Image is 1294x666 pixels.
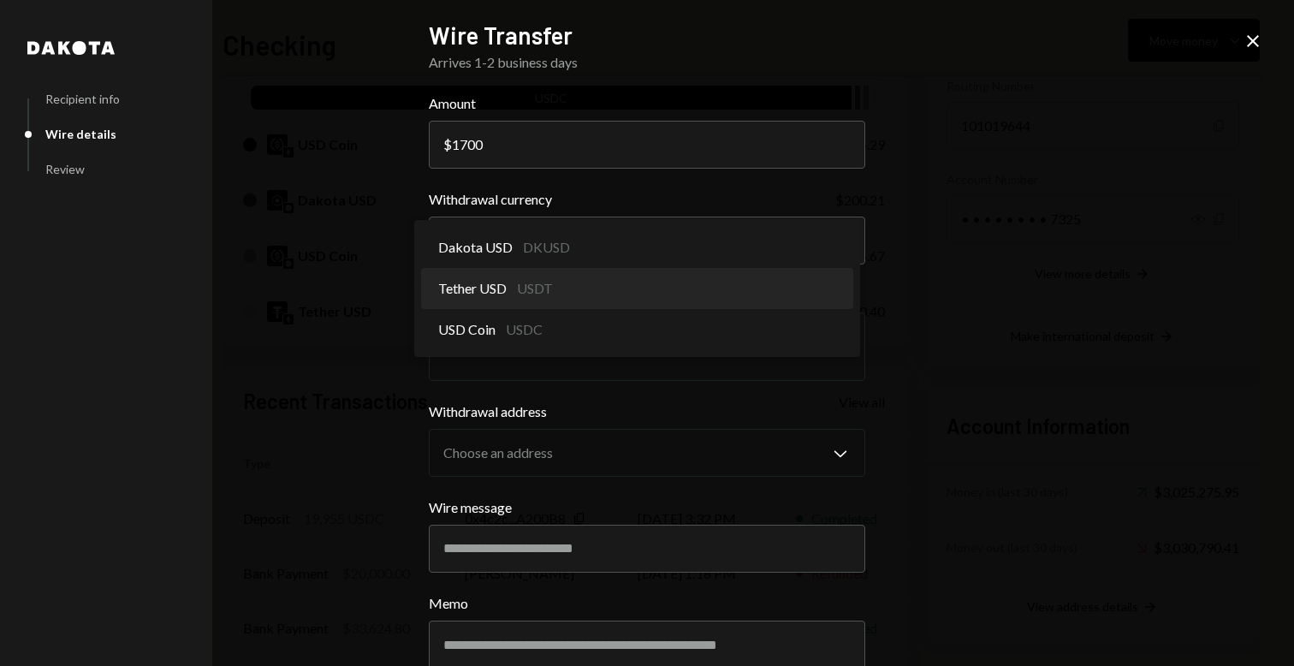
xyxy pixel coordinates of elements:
[429,19,865,52] h2: Wire Transfer
[438,278,507,299] span: Tether USD
[523,237,570,258] div: DKUSD
[45,162,85,176] div: Review
[443,136,452,152] div: $
[45,92,120,106] div: Recipient info
[438,319,496,340] span: USD Coin
[517,278,553,299] div: USDT
[429,217,865,265] button: Withdrawal currency
[429,429,865,477] button: Withdrawal address
[429,121,865,169] input: 0.00
[429,401,865,422] label: Withdrawal address
[429,593,865,614] label: Memo
[45,127,116,141] div: Wire details
[429,93,865,114] label: Amount
[429,497,865,518] label: Wire message
[438,237,513,258] span: Dakota USD
[506,319,543,340] div: USDC
[429,189,865,210] label: Withdrawal currency
[429,52,865,73] div: Arrives 1-2 business days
